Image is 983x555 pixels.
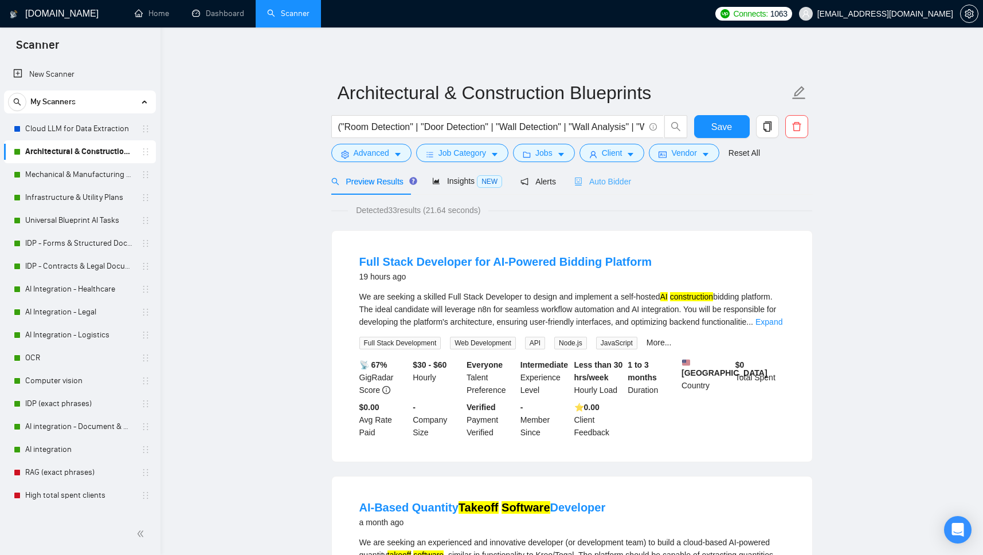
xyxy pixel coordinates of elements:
[25,324,134,347] a: AI Integration - Logistics
[520,177,556,186] span: Alerts
[141,399,150,408] span: holder
[410,401,464,439] div: Company Size
[135,9,169,18] a: homeHome
[357,401,411,439] div: Avg Rate Paid
[520,360,568,369] b: Intermediate
[660,292,668,301] mark: AI
[513,144,575,162] button: folderJobscaret-down
[408,176,418,186] div: Tooltip anchor
[477,175,502,188] span: NEW
[535,147,553,159] span: Jobs
[579,144,645,162] button: userClientcaret-down
[13,63,147,86] a: New Scanner
[359,515,606,529] div: a month ago
[141,445,150,454] span: holder
[338,120,644,134] input: Search Freelance Jobs...
[785,115,808,138] button: delete
[589,150,597,159] span: user
[733,7,767,20] span: Connects:
[426,150,434,159] span: bars
[348,204,488,217] span: Detected 33 results (21.64 seconds)
[554,337,587,349] span: Node.js
[25,484,134,507] a: High total spent clients
[557,150,565,159] span: caret-down
[574,177,631,186] span: Auto Bidder
[523,150,531,159] span: folder
[665,121,687,132] span: search
[628,360,657,382] b: 1 to 3 months
[141,239,150,248] span: holder
[520,403,523,412] b: -
[572,359,626,396] div: Hourly Load
[502,501,550,514] mark: Software
[682,359,690,367] img: 🇺🇸
[25,438,134,461] a: AI integration
[382,386,390,394] span: info-circle
[770,7,788,20] span: 1063
[10,5,18,23] img: logo
[141,170,150,179] span: holder
[464,359,518,396] div: Talent Preference
[432,176,502,186] span: Insights
[141,285,150,294] span: holder
[141,468,150,477] span: holder
[596,337,637,349] span: JavaScript
[141,353,150,363] span: holder
[432,177,440,185] span: area-chart
[755,317,782,326] a: Expand
[8,93,26,111] button: search
[574,178,582,186] span: robot
[136,528,148,540] span: double-left
[467,403,496,412] b: Verified
[649,144,719,162] button: idcardVendorcaret-down
[413,360,447,369] b: $30 - $60
[354,147,389,159] span: Advanced
[25,232,134,255] a: IDP - Forms & Structured Documents
[802,10,810,18] span: user
[141,422,150,431] span: holder
[141,491,150,500] span: holder
[25,461,134,484] a: RAG (exact phrases)
[602,147,622,159] span: Client
[25,255,134,278] a: IDP - Contracts & Legal Documents
[694,115,750,138] button: Save
[359,270,652,284] div: 19 hours ago
[338,78,789,107] input: Scanner name...
[25,278,134,301] a: AI Integration - Healthcare
[733,359,787,396] div: Total Spent
[141,330,150,340] span: holder
[574,403,600,412] b: ⭐️ 0.00
[267,9,310,18] a: searchScanner
[25,507,134,530] a: .NET (based on profile)
[786,121,808,132] span: delete
[647,338,672,347] a: More...
[416,144,508,162] button: barsJob Categorycaret-down
[572,401,626,439] div: Client Feedback
[792,85,806,100] span: edit
[459,501,499,514] mark: Takeoff
[359,403,379,412] b: $0.00
[756,115,779,138] button: copy
[961,9,978,18] span: setting
[359,360,387,369] b: 📡 67%
[331,144,412,162] button: settingAdvancedcaret-down
[25,186,134,209] a: Infrastructure & Utility Plans
[757,121,778,132] span: copy
[331,177,414,186] span: Preview Results
[491,150,499,159] span: caret-down
[464,401,518,439] div: Payment Verified
[746,317,753,326] span: ...
[682,359,767,377] b: [GEOGRAPHIC_DATA]
[25,140,134,163] a: Architectural & Construction Blueprints
[25,117,134,140] a: Cloud LLM for Data Extraction
[735,360,745,369] b: $ 0
[4,63,156,86] li: New Scanner
[25,301,134,324] a: AI Integration - Legal
[141,216,150,225] span: holder
[450,337,516,349] span: Web Development
[525,337,545,349] span: API
[944,516,972,544] div: Open Intercom Messenger
[25,209,134,232] a: Universal Blueprint AI Tasks
[25,347,134,369] a: OCR
[410,359,464,396] div: Hourly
